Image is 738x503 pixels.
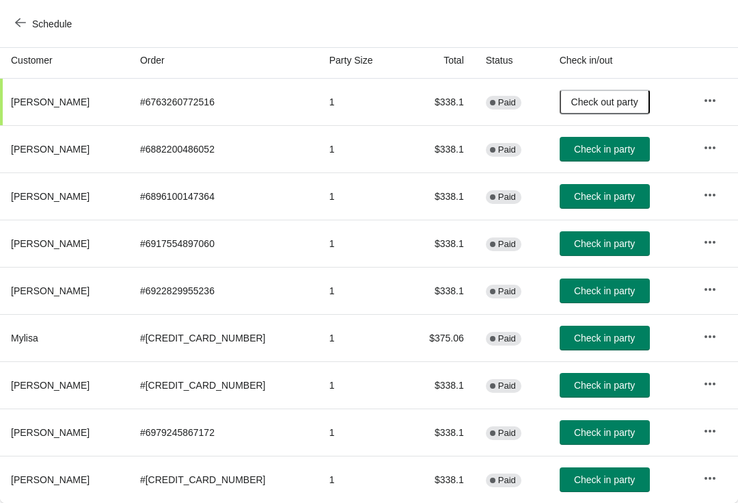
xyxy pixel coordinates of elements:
[574,144,635,155] span: Check in party
[129,172,318,220] td: # 6896100147364
[574,238,635,249] span: Check in party
[560,137,650,162] button: Check in party
[318,172,402,220] td: 1
[129,220,318,267] td: # 6917554897060
[498,333,516,344] span: Paid
[560,326,650,350] button: Check in party
[498,286,516,297] span: Paid
[129,79,318,125] td: # 6763260772516
[318,220,402,267] td: 1
[475,42,549,79] th: Status
[549,42,693,79] th: Check in/out
[402,172,475,220] td: $338.1
[11,427,90,438] span: [PERSON_NAME]
[402,42,475,79] th: Total
[498,381,516,391] span: Paid
[129,42,318,79] th: Order
[318,361,402,409] td: 1
[11,333,38,344] span: Mylisa
[402,456,475,503] td: $338.1
[402,220,475,267] td: $338.1
[574,285,635,296] span: Check in party
[560,231,650,256] button: Check in party
[7,12,83,36] button: Schedule
[11,191,90,202] span: [PERSON_NAME]
[318,42,402,79] th: Party Size
[318,79,402,125] td: 1
[129,409,318,456] td: # 6979245867172
[574,380,635,391] span: Check in party
[560,420,650,445] button: Check in party
[498,239,516,250] span: Paid
[318,267,402,314] td: 1
[129,125,318,172] td: # 6882200486052
[11,238,90,249] span: [PERSON_NAME]
[402,125,475,172] td: $338.1
[574,333,635,344] span: Check in party
[498,428,516,439] span: Paid
[574,427,635,438] span: Check in party
[560,279,650,303] button: Check in party
[571,96,638,107] span: Check out party
[574,191,635,202] span: Check in party
[129,456,318,503] td: # [CREDIT_CARD_NUMBER]
[498,475,516,486] span: Paid
[402,79,475,125] td: $338.1
[32,18,72,29] span: Schedule
[318,409,402,456] td: 1
[11,285,90,296] span: [PERSON_NAME]
[129,361,318,409] td: # [CREDIT_CARD_NUMBER]
[11,96,90,107] span: [PERSON_NAME]
[11,144,90,155] span: [PERSON_NAME]
[318,314,402,361] td: 1
[402,409,475,456] td: $338.1
[129,267,318,314] td: # 6922829955236
[498,97,516,108] span: Paid
[318,125,402,172] td: 1
[560,184,650,209] button: Check in party
[11,474,90,485] span: [PERSON_NAME]
[560,467,650,492] button: Check in party
[560,373,650,398] button: Check in party
[402,267,475,314] td: $338.1
[498,192,516,203] span: Paid
[402,314,475,361] td: $375.06
[129,314,318,361] td: # [CREDIT_CARD_NUMBER]
[574,474,635,485] span: Check in party
[498,144,516,155] span: Paid
[560,90,650,114] button: Check out party
[402,361,475,409] td: $338.1
[318,456,402,503] td: 1
[11,380,90,391] span: [PERSON_NAME]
